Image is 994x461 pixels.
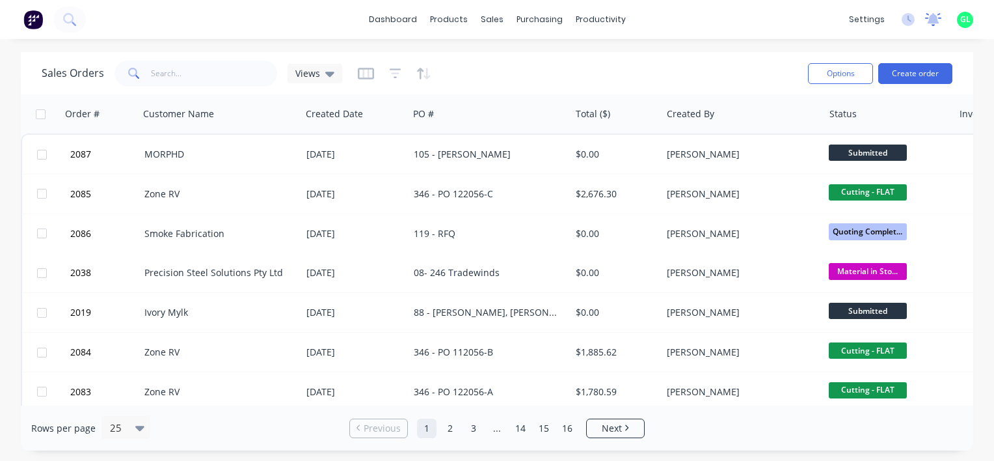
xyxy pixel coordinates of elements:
button: 2083 [66,372,144,412]
div: [PERSON_NAME] [667,266,811,279]
span: 2019 [70,306,91,319]
span: 2084 [70,346,91,359]
div: 119 - RFQ [414,227,557,240]
span: 2083 [70,385,91,398]
input: Search... [151,61,278,87]
button: Create order [878,63,952,84]
a: dashboard [362,10,423,29]
div: $0.00 [576,306,652,319]
span: Material in Sto... [829,263,907,279]
div: Zone RV [144,188,288,201]
div: 08- 246 Tradewinds [414,266,557,279]
span: Submitted [829,303,907,319]
a: Jump forward [487,419,507,438]
span: 2085 [70,188,91,201]
div: $1,885.62 [576,346,652,359]
a: Next page [587,422,644,435]
div: $1,780.59 [576,385,652,398]
div: 88 - [PERSON_NAME], [PERSON_NAME], [PERSON_NAME] and [PERSON_NAME] [414,306,557,319]
div: 346 - PO 122056-A [414,385,557,398]
div: $0.00 [576,148,652,161]
button: 2085 [66,175,144,214]
span: 2038 [70,266,91,279]
div: [PERSON_NAME] [667,306,811,319]
div: [DATE] [306,266,403,279]
div: 346 - PO 122056-C [414,188,557,201]
span: Cutting - FLAT [829,382,907,398]
div: Customer Name [143,107,214,120]
a: Page 1 is your current page [417,419,437,438]
button: Options [808,63,873,84]
button: 2038 [66,253,144,292]
a: Previous page [350,422,407,435]
span: Cutting - FLAT [829,342,907,359]
div: sales [474,10,510,29]
div: Created By [667,107,714,120]
div: [DATE] [306,148,403,161]
span: 2086 [70,227,91,240]
div: purchasing [510,10,569,29]
div: MORPHD [144,148,288,161]
div: [DATE] [306,188,403,201]
span: Cutting - FLAT [829,184,907,201]
a: Page 15 [534,419,554,438]
span: Submitted [829,145,907,161]
span: Views [295,66,320,80]
div: 346 - PO 112056-B [414,346,557,359]
div: Zone RV [144,346,288,359]
button: 2084 [66,333,144,372]
span: Quoting Complet... [829,223,907,240]
div: productivity [569,10,632,29]
div: Precision Steel Solutions Pty Ltd [144,266,288,279]
div: $0.00 [576,227,652,240]
h1: Sales Orders [42,67,104,79]
button: 2087 [66,135,144,174]
a: Page 14 [511,419,530,438]
img: Factory [23,10,43,29]
div: $2,676.30 [576,188,652,201]
div: Zone RV [144,385,288,398]
div: [DATE] [306,227,403,240]
div: settings [842,10,891,29]
div: [PERSON_NAME] [667,148,811,161]
span: Rows per page [31,422,96,435]
button: 2086 [66,214,144,253]
div: [DATE] [306,385,403,398]
ul: Pagination [344,419,650,438]
div: [DATE] [306,346,403,359]
a: Page 3 [464,419,483,438]
span: Previous [364,422,401,435]
div: Smoke Fabrication [144,227,288,240]
div: PO # [413,107,434,120]
a: Page 2 [440,419,460,438]
span: Next [602,422,622,435]
div: [PERSON_NAME] [667,346,811,359]
span: GL [960,14,971,25]
div: 105 - [PERSON_NAME] [414,148,557,161]
div: [PERSON_NAME] [667,227,811,240]
div: $0.00 [576,266,652,279]
div: [PERSON_NAME] [667,188,811,201]
div: Total ($) [576,107,610,120]
div: [DATE] [306,306,403,319]
a: Page 16 [557,419,577,438]
div: [PERSON_NAME] [667,385,811,398]
div: Order # [65,107,100,120]
span: 2087 [70,148,91,161]
div: Ivory Mylk [144,306,288,319]
div: Status [829,107,857,120]
div: products [423,10,474,29]
button: 2019 [66,293,144,332]
div: Created Date [306,107,363,120]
